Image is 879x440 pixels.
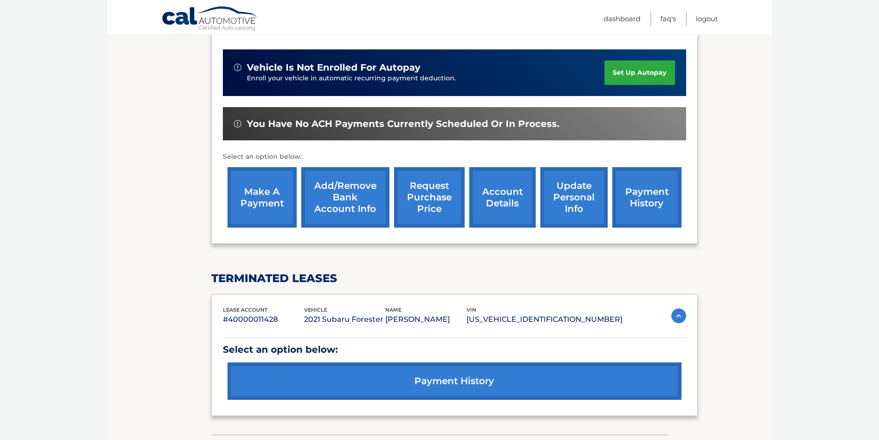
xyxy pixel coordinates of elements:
[247,73,605,84] p: Enroll your vehicle in automatic recurring payment deduction.
[394,167,465,228] a: request purchase price
[466,307,476,313] span: vin
[304,307,327,313] span: vehicle
[161,6,258,33] a: Cal Automotive
[227,362,682,400] a: payment history
[660,11,676,26] a: FAQ's
[234,64,241,71] img: alert-white.svg
[223,313,304,326] p: #40000011428
[304,313,385,326] p: 2021 Subaru Forester
[604,11,640,26] a: Dashboard
[385,307,401,313] span: name
[466,313,622,326] p: [US_VEHICLE_IDENTIFICATION_NUMBER]
[223,307,268,313] span: lease account
[234,120,241,127] img: alert-white.svg
[247,62,420,73] span: vehicle is not enrolled for autopay
[247,118,559,130] span: You have no ACH payments currently scheduled or in process.
[469,167,536,228] a: account details
[612,167,682,228] a: payment history
[671,308,686,323] img: accordion-active.svg
[227,167,297,228] a: make a payment
[604,60,675,85] a: set up autopay
[211,271,698,285] h2: terminated leases
[223,151,686,163] p: Select an option below:
[223,342,686,358] p: Select an option below:
[696,11,718,26] a: Logout
[540,167,608,228] a: update personal info
[301,167,389,228] a: Add/Remove bank account info
[385,313,466,326] p: [PERSON_NAME]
